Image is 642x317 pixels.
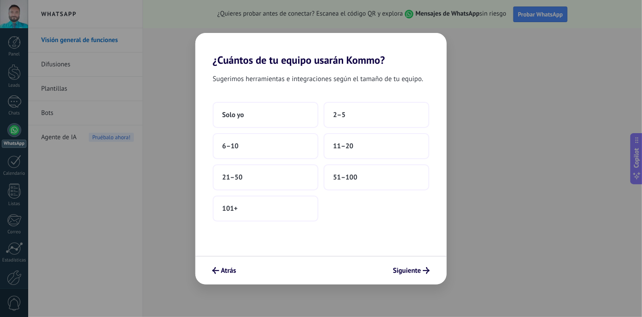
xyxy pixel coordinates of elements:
[213,73,423,85] span: Sugerimos herramientas e integraciones según el tamaño de tu equipo.
[333,111,346,119] span: 2–5
[222,173,243,182] span: 21–50
[324,164,429,190] button: 51–100
[333,142,353,150] span: 11–20
[213,133,318,159] button: 6–10
[222,204,238,213] span: 101+
[213,164,318,190] button: 21–50
[389,263,434,278] button: Siguiente
[222,142,239,150] span: 6–10
[213,196,318,222] button: 101+
[221,268,236,274] span: Atrás
[222,111,244,119] span: Solo yo
[324,102,429,128] button: 2–5
[208,263,240,278] button: Atrás
[393,268,421,274] span: Siguiente
[195,33,447,66] h2: ¿Cuántos de tu equipo usarán Kommo?
[333,173,357,182] span: 51–100
[324,133,429,159] button: 11–20
[213,102,318,128] button: Solo yo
